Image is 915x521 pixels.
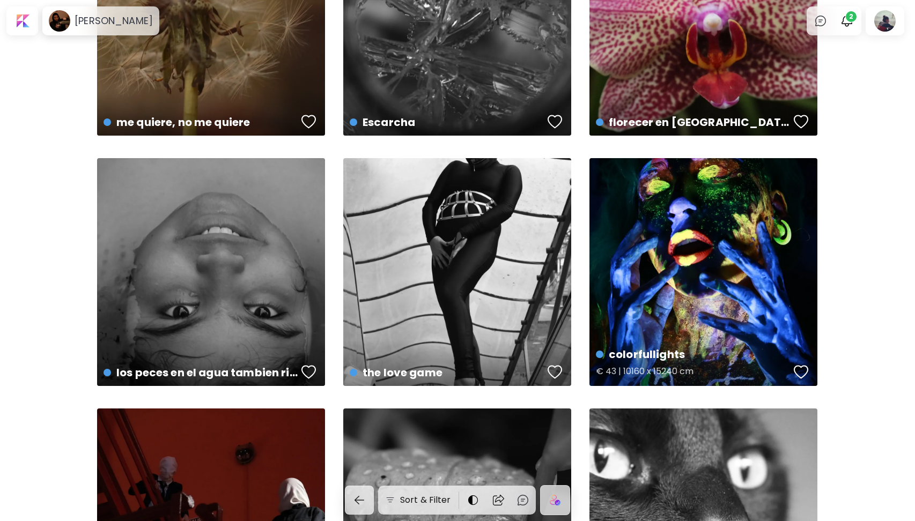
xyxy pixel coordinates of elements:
[350,364,544,381] h4: the love game
[589,158,817,386] a: colorfullights€ 43 | 10160 x 15240 cmfavoriteshttps://cdn.kaleido.art/CDN/Artwork/175813/Primary/...
[791,111,811,132] button: favorites
[846,11,857,22] span: 2
[299,111,319,132] button: favorites
[400,494,451,507] h6: Sort & Filter
[596,114,790,130] h4: florecer en [GEOGRAPHIC_DATA]
[516,494,529,507] img: chatIcon
[545,361,565,383] button: favorites
[343,158,571,386] a: the love gamefavoriteshttps://cdn.kaleido.art/CDN/Artwork/175814/Primary/medium.webp?updated=779240
[596,362,790,384] h5: € 43 | 10160 x 15240 cm
[104,364,298,381] h4: los peces en el agua tambien rien
[814,14,827,27] img: chatIcon
[545,111,565,132] button: favorites
[350,114,544,130] h4: Escarcha
[345,486,374,515] button: back
[75,14,153,27] h6: [PERSON_NAME]
[791,361,811,383] button: favorites
[104,114,298,130] h4: me quiere, no me quiere
[838,12,856,30] button: bellIcon2
[550,495,560,505] img: icon
[840,14,853,27] img: bellIcon
[97,158,325,386] a: los peces en el agua tambien rienfavoriteshttps://cdn.kaleido.art/CDN/Artwork/175815/Primary/medi...
[299,361,319,383] button: favorites
[596,346,790,362] h4: colorfullights
[345,486,378,515] a: back
[353,494,366,507] img: back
